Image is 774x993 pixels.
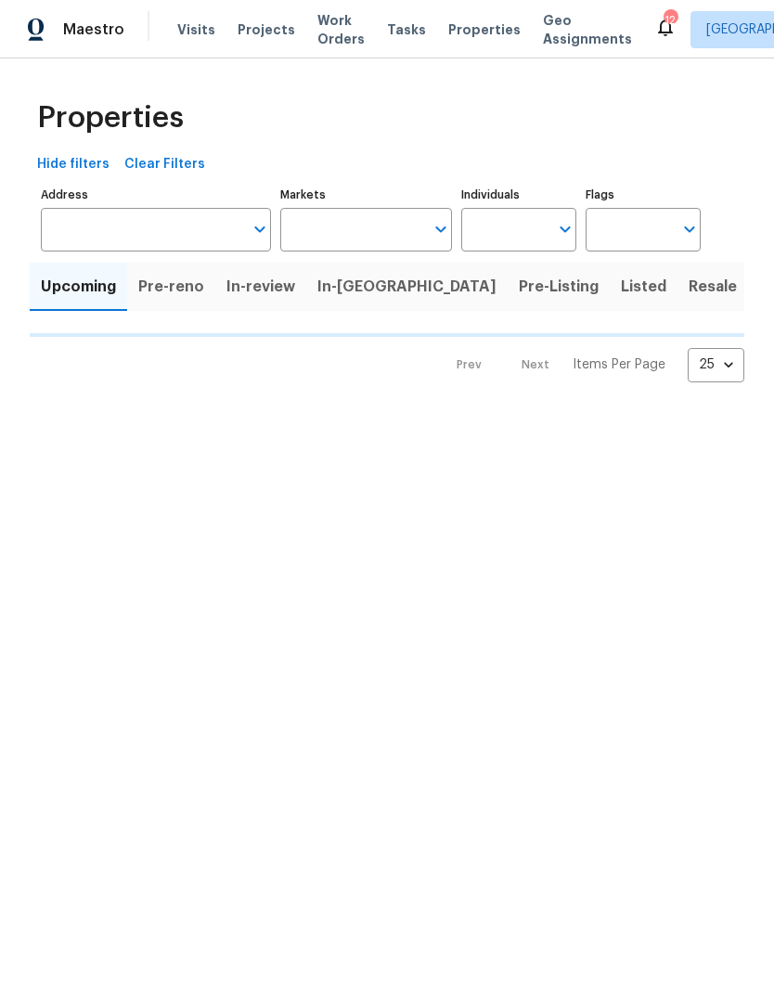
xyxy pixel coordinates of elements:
[387,23,426,36] span: Tasks
[37,109,184,127] span: Properties
[37,153,110,176] span: Hide filters
[41,189,271,200] label: Address
[138,274,204,300] span: Pre-reno
[30,148,117,182] button: Hide filters
[247,216,273,242] button: Open
[226,274,295,300] span: In-review
[689,274,737,300] span: Resale
[280,189,453,200] label: Markets
[238,20,295,39] span: Projects
[317,274,497,300] span: In-[GEOGRAPHIC_DATA]
[177,20,215,39] span: Visits
[664,11,677,30] div: 12
[543,11,632,48] span: Geo Assignments
[439,348,744,382] nav: Pagination Navigation
[448,20,521,39] span: Properties
[552,216,578,242] button: Open
[117,148,213,182] button: Clear Filters
[63,20,124,39] span: Maestro
[461,189,576,200] label: Individuals
[677,216,703,242] button: Open
[41,274,116,300] span: Upcoming
[428,216,454,242] button: Open
[621,274,666,300] span: Listed
[586,189,701,200] label: Flags
[573,355,665,374] p: Items Per Page
[317,11,365,48] span: Work Orders
[688,341,744,389] div: 25
[519,274,599,300] span: Pre-Listing
[124,153,205,176] span: Clear Filters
